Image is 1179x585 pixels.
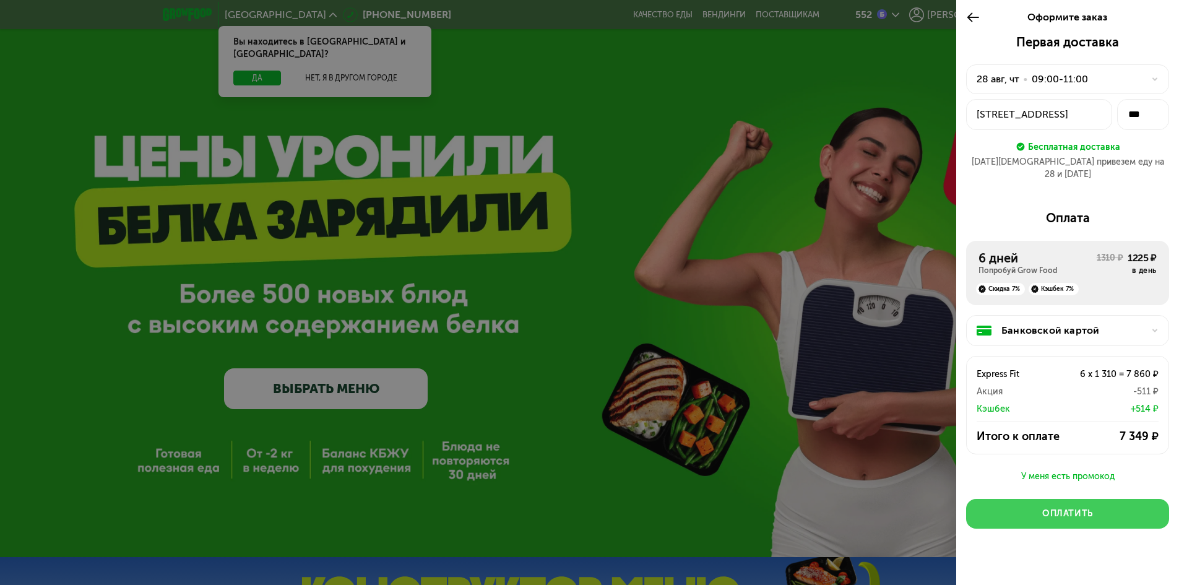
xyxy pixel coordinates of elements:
div: +514 ₽ [1050,401,1159,416]
div: 1310 ₽ [1097,252,1123,275]
div: Итого к оплате [977,429,1077,444]
div: Оплата [966,210,1169,225]
div: Банковской картой [1001,323,1144,338]
div: 28 авг, чт [977,72,1019,87]
div: Скидка 7% [976,283,1025,295]
button: У меня есть промокод [966,469,1169,484]
div: 09:00-11:00 [1032,72,1088,87]
button: [STREET_ADDRESS] [966,99,1112,130]
div: -511 ₽ [1050,384,1159,399]
div: Кэшбек [977,401,1050,416]
div: Express Fit [977,366,1050,381]
div: Акция [977,384,1050,399]
button: Оплатить [966,499,1169,529]
div: Попробуй Grow Food [978,266,1097,275]
div: 7 349 ₽ [1077,429,1159,444]
div: [STREET_ADDRESS] [977,107,1102,122]
div: 6 дней [978,251,1097,266]
div: Бесплатная доставка [1028,140,1120,154]
div: 6 x 1 310 = 7 860 ₽ [1050,366,1159,381]
div: [DATE][DEMOGRAPHIC_DATA] привезем еду на 28 и [DATE] [966,156,1169,181]
div: Кэшбек 7% [1029,283,1079,295]
span: Оформите заказ [1027,11,1107,23]
div: Первая доставка [966,35,1169,50]
div: в день [1128,266,1157,275]
div: • [1023,72,1028,87]
div: Оплатить [1042,508,1093,520]
div: 1225 ₽ [1128,251,1157,266]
